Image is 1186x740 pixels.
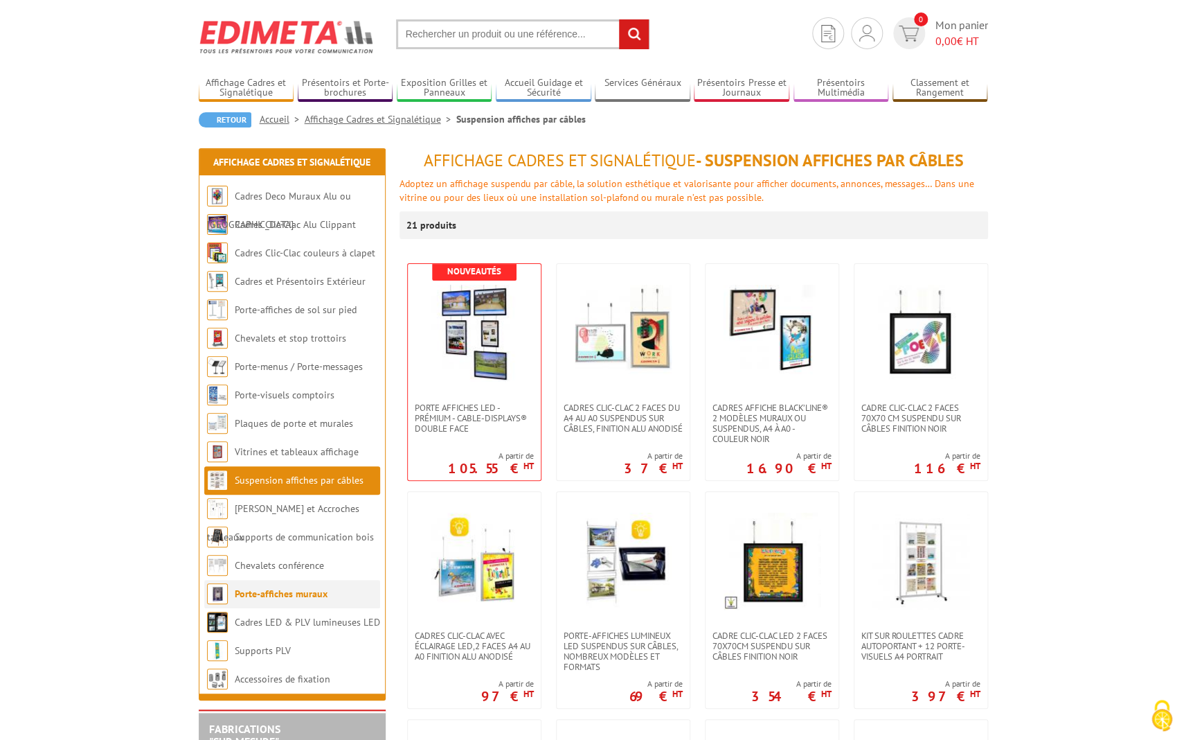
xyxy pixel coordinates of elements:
a: [PERSON_NAME] et Accroches tableaux [207,502,359,543]
img: Cadres Clic-Clac 2 faces du A4 au A0 suspendus sur câbles, finition alu anodisé [575,285,672,382]
img: Edimeta [199,11,375,62]
sup: HT [821,688,832,700]
input: Rechercher un produit ou une référence... [396,19,649,49]
a: Accessoires de fixation [235,673,330,685]
a: Cadre Clic-Clac LED 2 faces 70x70cm suspendu sur câbles finition noir [706,631,838,662]
span: A partir de [481,678,534,689]
img: Cadres et Présentoirs Extérieur [207,271,228,292]
span: Porte Affiches LED - Prémium - Cable-Displays® Double face [415,403,534,434]
a: Porte-affiches de sol sur pied [235,303,357,316]
span: € HT [935,33,988,49]
a: Classement et Rangement [892,77,988,100]
img: devis rapide [859,25,874,42]
font: Adoptez un affichage suspendu par câble, la solution esthétique et valorisante pour afficher docu... [399,177,974,204]
a: Cadres affiche Black’Line® 2 modèles muraux ou suspendus, A4 à A0 - couleur noir [706,403,838,444]
p: 105.55 € [448,464,534,473]
a: Supports PLV [235,644,291,657]
p: 116 € [914,464,980,473]
a: Services Généraux [595,77,690,100]
a: Retour [199,112,251,127]
img: Porte-menus / Porte-messages [207,356,228,377]
span: Cadre Clic-Clac LED 2 faces 70x70cm suspendu sur câbles finition noir [712,631,832,662]
img: Cadres Deco Muraux Alu ou Bois [207,186,228,206]
span: Cadre Clic-Clac 2 faces 70x70 cm suspendu sur câbles finition noir [861,403,980,434]
a: Accueil Guidage et Sécurité [496,77,591,100]
img: devis rapide [821,25,835,42]
img: Suspension affiches par câbles [207,470,228,491]
img: Cimaises et Accroches tableaux [207,498,228,519]
span: 0 [914,12,928,26]
img: Porte Affiches LED - Prémium - Cable-Displays® Double face [426,285,523,382]
a: Cadres clic-clac avec éclairage LED,2 Faces A4 au A0 finition Alu Anodisé [408,631,541,662]
a: Cadres LED & PLV lumineuses LED [235,616,380,628]
a: Présentoirs Presse et Journaux [694,77,789,100]
img: Chevalets et stop trottoirs [207,328,228,349]
a: Chevalets conférence [235,559,324,572]
a: Présentoirs et Porte-brochures [298,77,393,100]
h1: - Suspension affiches par câbles [399,152,988,170]
span: Porte-affiches lumineux LED suspendus sur câbles, nombreux modèles et formats [564,631,683,672]
span: Cadres affiche Black’Line® 2 modèles muraux ou suspendus, A4 à A0 - couleur noir [712,403,832,444]
a: Présentoirs Multimédia [793,77,889,100]
a: Cadres Clic-Clac 2 faces du A4 au A0 suspendus sur câbles, finition alu anodisé [557,403,690,434]
a: Suspension affiches par câbles [235,474,363,486]
a: Cadres Deco Muraux Alu ou [GEOGRAPHIC_DATA] [207,190,351,231]
span: A partir de [624,450,683,461]
img: Vitrines et tableaux affichage [207,441,228,462]
span: A partir de [629,678,683,689]
span: A partir de [911,678,980,689]
a: Affichage Cadres et Signalétique [199,77,294,100]
sup: HT [672,688,683,700]
p: 21 produits [406,211,458,239]
sup: HT [523,688,534,700]
li: Suspension affiches par câbles [456,112,586,126]
a: Vitrines et tableaux affichage [235,446,359,458]
span: Mon panier [935,17,988,49]
p: 354 € [751,692,832,701]
img: devis rapide [899,26,919,42]
img: Kit sur roulettes cadre autoportant + 12 porte-visuels A4 Portrait [872,513,969,610]
span: Cadres Clic-Clac 2 faces du A4 au A0 suspendus sur câbles, finition alu anodisé [564,403,683,434]
p: 16.90 € [746,464,832,473]
a: Plaques de porte et murales [235,417,353,430]
a: Porte Affiches LED - Prémium - Cable-Displays® Double face [408,403,541,434]
img: Cookies (modal window) [1144,698,1179,733]
sup: HT [672,460,683,472]
span: A partir de [751,678,832,689]
input: rechercher [619,19,649,49]
img: Cadres LED & PLV lumineuses LED [207,612,228,633]
a: Cadres Clic-Clac Alu Clippant [235,218,356,231]
a: Porte-affiches muraux [235,588,327,600]
a: Kit sur roulettes cadre autoportant + 12 porte-visuels A4 Portrait [854,631,987,662]
sup: HT [821,460,832,472]
sup: HT [523,460,534,472]
p: 69 € [629,692,683,701]
sup: HT [970,460,980,472]
span: Cadres clic-clac avec éclairage LED,2 Faces A4 au A0 finition Alu Anodisé [415,631,534,662]
a: Supports de communication bois [235,531,374,543]
img: Plaques de porte et murales [207,413,228,434]
img: Accessoires de fixation [207,669,228,689]
span: A partir de [914,450,980,461]
a: Accueil [260,113,305,125]
img: Cadres clic-clac avec éclairage LED,2 Faces A4 au A0 finition Alu Anodisé [426,513,523,610]
span: A partir de [746,450,832,461]
sup: HT [970,688,980,700]
a: Affichage Cadres et Signalétique [213,156,370,168]
img: Porte-visuels comptoirs [207,385,228,405]
a: Porte-affiches lumineux LED suspendus sur câbles, nombreux modèles et formats [557,631,690,672]
img: Porte-affiches de sol sur pied [207,299,228,320]
img: Cadre Clic-Clac LED 2 faces 70x70cm suspendu sur câbles finition noir [724,513,820,610]
a: Chevalets et stop trottoirs [235,332,346,344]
a: Cadres et Présentoirs Extérieur [235,275,366,288]
p: 397 € [911,692,980,701]
img: Cadres Clic-Clac couleurs à clapet [207,243,228,263]
img: Porte-affiches lumineux LED suspendus sur câbles, nombreux modèles et formats [575,513,672,610]
a: Porte-visuels comptoirs [235,389,334,401]
img: Porte-affiches muraux [207,583,228,604]
img: Cadre Clic-Clac 2 faces 70x70 cm suspendu sur câbles finition noir [872,285,969,382]
a: devis rapide 0 Mon panier 0,00€ HT [890,17,988,49]
a: Exposition Grilles et Panneaux [397,77,492,100]
a: Cadres Clic-Clac couleurs à clapet [235,247,375,259]
p: 37 € [624,464,683,473]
